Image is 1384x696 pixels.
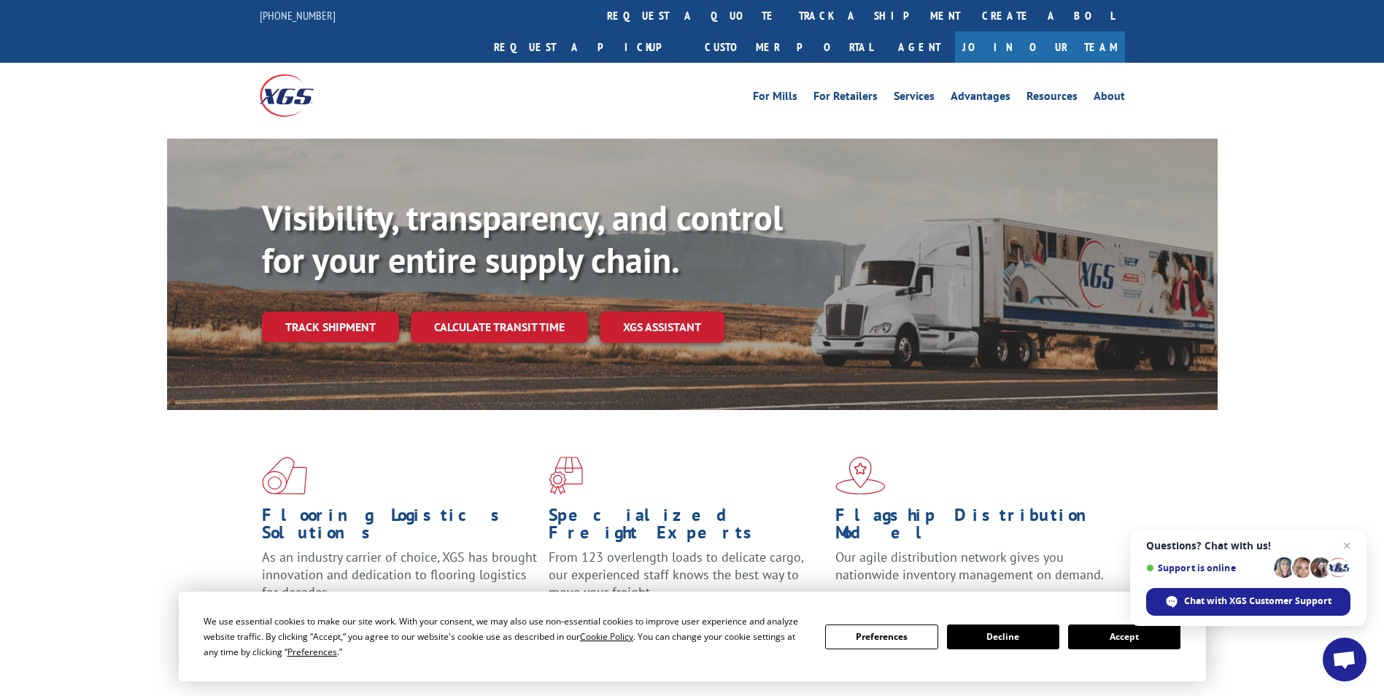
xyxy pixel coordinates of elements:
b: Visibility, transparency, and control for your entire supply chain. [262,195,783,282]
a: Request a pickup [483,31,694,63]
p: From 123 overlength loads to delicate cargo, our experienced staff knows the best way to move you... [549,549,824,614]
a: Advantages [951,90,1010,107]
a: [PHONE_NUMBER] [260,8,336,23]
img: xgs-icon-flagship-distribution-model-red [835,457,886,495]
a: Join Our Team [955,31,1125,63]
a: Resources [1027,90,1078,107]
h1: Specialized Freight Experts [549,506,824,549]
a: About [1094,90,1125,107]
h1: Flooring Logistics Solutions [262,506,538,549]
img: xgs-icon-total-supply-chain-intelligence-red [262,457,307,495]
span: Chat with XGS Customer Support [1146,588,1350,616]
button: Decline [947,625,1059,649]
img: xgs-icon-focused-on-flooring-red [549,457,583,495]
span: Chat with XGS Customer Support [1184,595,1331,608]
span: Questions? Chat with us! [1146,540,1350,552]
a: Agent [884,31,955,63]
a: For Mills [753,90,797,107]
span: Support is online [1146,562,1269,573]
a: For Retailers [813,90,878,107]
a: Track shipment [262,312,399,342]
span: Preferences [287,646,337,658]
span: As an industry carrier of choice, XGS has brought innovation and dedication to flooring logistics... [262,549,537,600]
div: Cookie Consent Prompt [179,592,1206,681]
a: Customer Portal [694,31,884,63]
a: Open chat [1323,638,1366,681]
a: Services [894,90,935,107]
button: Accept [1068,625,1180,649]
h1: Flagship Distribution Model [835,506,1111,549]
button: Preferences [825,625,938,649]
span: Our agile distribution network gives you nationwide inventory management on demand. [835,549,1104,583]
div: We use essential cookies to make our site work. With your consent, we may also use non-essential ... [204,614,808,660]
a: Calculate transit time [411,312,588,343]
span: Cookie Policy [580,630,633,643]
a: XGS ASSISTANT [600,312,724,343]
